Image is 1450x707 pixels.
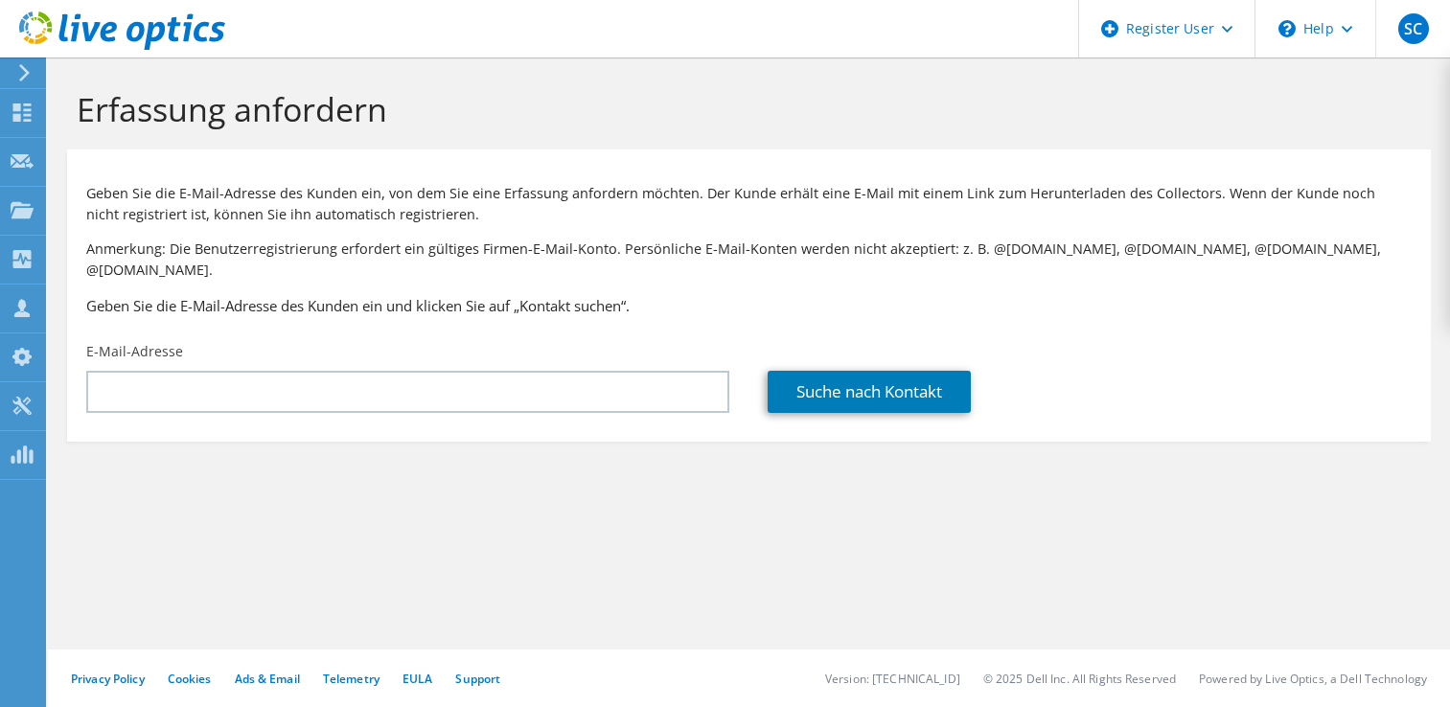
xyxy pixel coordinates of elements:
[403,671,432,687] a: EULA
[86,295,1412,316] h3: Geben Sie die E-Mail-Adresse des Kunden ein und klicken Sie auf „Kontakt suchen“.
[455,671,500,687] a: Support
[1278,20,1296,37] svg: \n
[768,371,971,413] a: Suche nach Kontakt
[825,671,960,687] li: Version: [TECHNICAL_ID]
[1199,671,1427,687] li: Powered by Live Optics, a Dell Technology
[1398,13,1429,44] span: SC
[323,671,380,687] a: Telemetry
[86,183,1412,225] p: Geben Sie die E-Mail-Adresse des Kunden ein, von dem Sie eine Erfassung anfordern möchten. Der Ku...
[168,671,212,687] a: Cookies
[86,342,183,361] label: E-Mail-Adresse
[86,239,1412,281] p: Anmerkung: Die Benutzerregistrierung erfordert ein gültiges Firmen-E-Mail-Konto. Persönliche E-Ma...
[77,89,1412,129] h1: Erfassung anfordern
[235,671,300,687] a: Ads & Email
[71,671,145,687] a: Privacy Policy
[983,671,1176,687] li: © 2025 Dell Inc. All Rights Reserved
